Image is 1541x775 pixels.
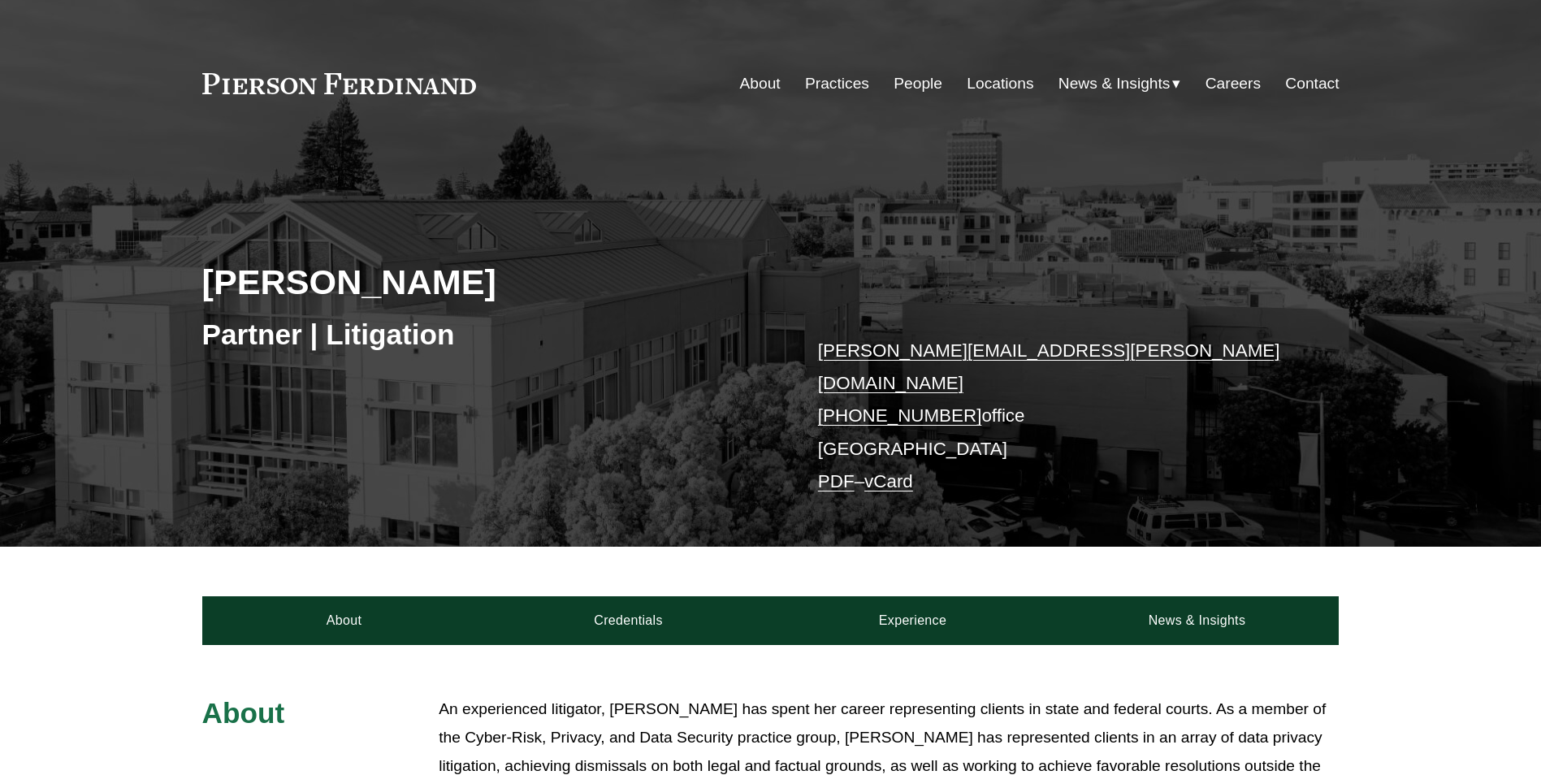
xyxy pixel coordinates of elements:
a: People [894,68,942,99]
a: Experience [771,596,1055,645]
a: [PERSON_NAME][EMAIL_ADDRESS][PERSON_NAME][DOMAIN_NAME] [818,340,1280,393]
a: Careers [1206,68,1261,99]
a: Contact [1285,68,1339,99]
a: About [202,596,487,645]
a: Locations [967,68,1033,99]
a: Credentials [487,596,771,645]
p: office [GEOGRAPHIC_DATA] – [818,335,1292,499]
span: About [202,697,285,729]
a: vCard [864,471,913,491]
a: folder dropdown [1058,68,1181,99]
a: News & Insights [1054,596,1339,645]
span: News & Insights [1058,70,1171,98]
a: About [740,68,781,99]
a: Practices [805,68,869,99]
h2: [PERSON_NAME] [202,261,771,303]
h3: Partner | Litigation [202,317,771,353]
a: [PHONE_NUMBER] [818,405,982,426]
a: PDF [818,471,855,491]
